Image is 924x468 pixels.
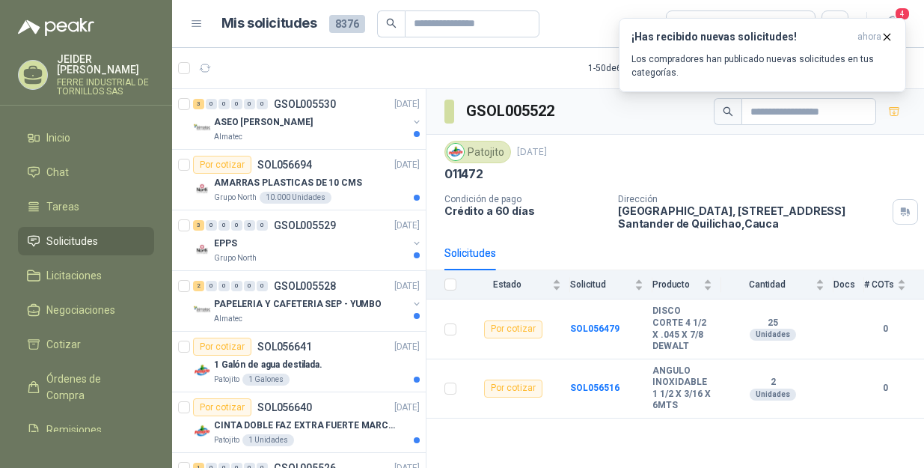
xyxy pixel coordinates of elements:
p: 011472 [444,166,483,182]
span: Solicitud [570,279,631,290]
b: 0 [864,322,906,336]
div: 1 Galones [242,374,290,386]
div: 10.000 Unidades [260,192,331,204]
p: [DATE] [394,158,420,172]
a: Solicitudes [18,227,154,255]
p: PAPELERIA Y CAFETERIA SEP - YUMBO [214,297,382,312]
span: Tareas [46,198,79,215]
a: 2 0 0 0 0 0 GSOL005528[DATE] Company LogoPAPELERIA Y CAFETERIA SEP - YUMBOAlmatec [193,277,423,325]
p: [GEOGRAPHIC_DATA], [STREET_ADDRESS] Santander de Quilichao , Cauca [618,204,887,230]
p: Almatec [214,313,242,325]
b: 0 [864,381,906,395]
div: 1 - 50 de 6359 [588,56,685,80]
p: [DATE] [517,145,547,159]
div: 0 [244,220,255,231]
div: 0 [218,99,230,109]
a: Negociaciones [18,296,154,324]
div: 0 [244,281,255,291]
a: Cotizar [18,330,154,359]
b: ANGULO INOXIDABLE 1 1/2 X 3/16 X 6MTS [652,365,712,412]
div: Patojito [444,141,511,163]
div: Por cotizar [193,156,251,174]
div: Unidades [750,389,796,401]
div: Unidades [750,329,796,341]
p: Almatec [214,131,242,143]
div: 0 [206,220,217,231]
div: 0 [206,281,217,291]
a: Remisiones [18,416,154,444]
span: 4 [894,7,911,21]
img: Company Logo [447,144,464,160]
b: 2 [721,377,824,389]
p: 1 Galón de agua destilada. [214,358,322,372]
span: Estado [465,279,549,290]
p: Crédito a 60 días [444,204,606,217]
div: Solicitudes [444,245,496,261]
p: SOL056694 [257,159,312,170]
p: Dirección [618,194,887,204]
p: Patojito [214,434,239,446]
p: [DATE] [394,97,420,112]
span: # COTs [864,279,894,290]
div: 0 [231,281,242,291]
span: Cotizar [46,336,81,353]
p: Grupo North [214,192,257,204]
div: 2 [193,281,204,291]
p: FERRE INDUSTRIAL DE TORNILLOS SAS [57,78,154,96]
img: Company Logo [193,301,211,319]
th: Producto [652,270,721,300]
p: SOL056641 [257,341,312,352]
span: Chat [46,164,69,180]
div: 0 [231,220,242,231]
div: 3 [193,220,204,231]
p: JEIDER [PERSON_NAME] [57,54,154,75]
p: GSOL005528 [274,281,336,291]
p: AMARRAS PLASTICAS DE 10 CMS [214,176,362,190]
span: Inicio [46,130,70,146]
span: Cantidad [721,279,813,290]
h1: Mis solicitudes [221,13,317,34]
img: Company Logo [193,240,211,258]
a: SOL056516 [570,383,619,393]
img: Company Logo [193,180,211,198]
a: Chat [18,158,154,186]
th: # COTs [864,270,924,300]
div: 0 [244,99,255,109]
span: search [386,18,397,28]
a: 3 0 0 0 0 0 GSOL005529[DATE] Company LogoEPPSGrupo North [193,216,423,264]
span: Negociaciones [46,302,115,318]
div: Por cotizar [193,398,251,416]
span: Producto [652,279,700,290]
button: 4 [879,10,906,37]
img: Logo peakr [18,18,94,36]
th: Solicitud [570,270,652,300]
p: [DATE] [394,279,420,294]
a: SOL056479 [570,323,619,334]
p: ASEO [PERSON_NAME] [214,115,313,130]
button: ¡Has recibido nuevas solicitudes!ahora Los compradores han publicado nuevas solicitudes en tus ca... [619,18,906,92]
span: Licitaciones [46,267,102,284]
p: Grupo North [214,252,257,264]
h3: GSOL005522 [466,100,557,123]
a: Por cotizarSOL056641[DATE] Company Logo1 Galón de agua destilada.Patojito1 Galones [172,332,426,392]
th: Cantidad [721,270,833,300]
a: Tareas [18,192,154,221]
span: search [723,106,733,117]
th: Estado [465,270,570,300]
a: Órdenes de Compra [18,365,154,410]
b: DISCO CORTE 4 1/2 X .045 X 7/8 DEWALT [652,306,712,352]
th: Docs [833,270,864,300]
p: EPPS [214,237,237,251]
p: [DATE] [394,401,420,415]
div: 3 [193,99,204,109]
div: 0 [206,99,217,109]
b: 25 [721,317,824,329]
span: Remisiones [46,422,102,438]
p: Condición de pago [444,194,606,204]
img: Company Logo [193,362,211,380]
p: [DATE] [394,340,420,354]
a: Por cotizarSOL056640[DATE] Company LogoCINTA DOBLE FAZ EXTRA FUERTE MARCA:3MPatojito1 Unidades [172,392,426,453]
a: 3 0 0 0 0 0 GSOL005530[DATE] Company LogoASEO [PERSON_NAME]Almatec [193,95,423,143]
